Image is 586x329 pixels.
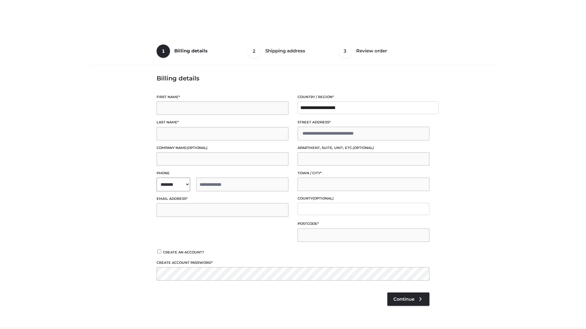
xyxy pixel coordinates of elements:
span: Create an account? [163,250,204,254]
label: Company name [157,145,288,151]
span: 2 [248,44,261,58]
span: (optional) [353,146,374,150]
label: Last name [157,119,288,125]
span: 1 [157,44,170,58]
label: Country / Region [298,94,429,100]
span: Billing details [174,48,208,54]
span: Review order [356,48,387,54]
label: Apartment, suite, unit, etc. [298,145,429,151]
label: Create account password [157,260,429,266]
label: First name [157,94,288,100]
h3: Billing details [157,75,429,82]
label: Phone [157,170,288,176]
input: Create an account? [157,249,162,253]
span: Continue [393,296,414,302]
span: (optional) [186,146,208,150]
label: Town / City [298,170,429,176]
label: County [298,196,429,201]
span: Shipping address [265,48,305,54]
span: 3 [338,44,352,58]
label: Street address [298,119,429,125]
label: Postcode [298,221,429,227]
label: Email address [157,196,288,202]
span: (optional) [313,196,334,200]
a: Continue [387,292,429,306]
